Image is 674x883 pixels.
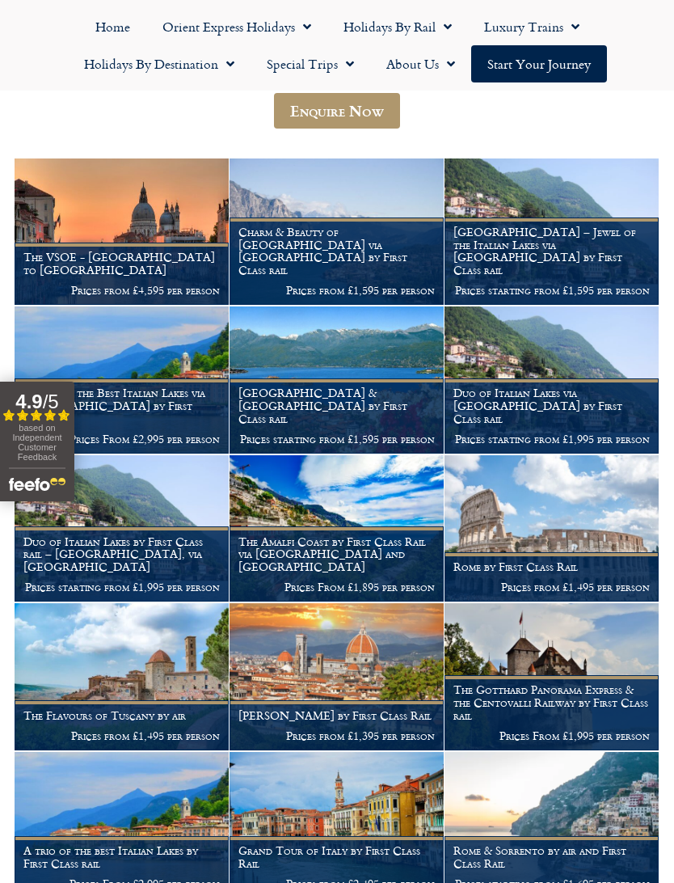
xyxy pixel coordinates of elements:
[79,8,146,45] a: Home
[238,284,435,297] p: Prices from £1,595 per person
[230,158,444,306] a: Charm & Beauty of [GEOGRAPHIC_DATA] via [GEOGRAPHIC_DATA] by First Class rail Prices from £1,595 ...
[444,306,659,454] a: Duo of Italian Lakes via [GEOGRAPHIC_DATA] by First Class rail Prices starting from £1,995 per pe...
[453,560,650,573] h1: Rome by First Class Rail
[238,709,435,722] h1: [PERSON_NAME] by First Class Rail
[23,709,220,722] h1: The Flavours of Tuscany by air
[15,455,230,602] a: Duo of Italian Lakes by First Class rail – [GEOGRAPHIC_DATA], via [GEOGRAPHIC_DATA] Prices starti...
[238,535,435,573] h1: The Amalfi Coast by First Class Rail via [GEOGRAPHIC_DATA] and [GEOGRAPHIC_DATA]
[238,729,435,742] p: Prices from £1,395 per person
[15,306,230,454] a: A Trio of the Best Italian Lakes via [GEOGRAPHIC_DATA] by First Class rail Prices From £2,995 per...
[146,8,327,45] a: Orient Express Holidays
[238,226,435,277] h1: Charm & Beauty of [GEOGRAPHIC_DATA] via [GEOGRAPHIC_DATA] by First Class rail
[8,8,666,82] nav: Menu
[453,284,650,297] p: Prices starting from £1,595 per person
[15,603,230,750] a: The Flavours of Tuscany by air Prices from £1,495 per person
[23,433,220,446] p: Prices From £2,995 per person
[453,581,650,594] p: Prices from £1,495 per person
[274,93,400,129] a: Enquire Now
[23,284,220,297] p: Prices from £4,595 per person
[444,603,659,750] a: The Gotthard Panorama Express & the Centovalli Railway by First Class rail Prices From £1,995 per...
[453,387,650,425] h1: Duo of Italian Lakes via [GEOGRAPHIC_DATA] by First Class rail
[238,433,435,446] p: Prices starting from £1,595 per person
[453,226,650,277] h1: [GEOGRAPHIC_DATA] – Jewel of the Italian Lakes via [GEOGRAPHIC_DATA] by First Class rail
[15,158,229,305] img: Orient Express Special Venice compressed
[230,455,444,602] a: The Amalfi Coast by First Class Rail via [GEOGRAPHIC_DATA] and [GEOGRAPHIC_DATA] Prices From £1,8...
[23,844,220,870] h1: A trio of the best Italian Lakes by First Class rail
[68,45,251,82] a: Holidays by Destination
[23,581,220,594] p: Prices starting from £1,995 per person
[230,306,444,454] a: [GEOGRAPHIC_DATA] & [GEOGRAPHIC_DATA] by First Class rail Prices starting from £1,595 per person
[453,433,650,446] p: Prices starting from £1,995 per person
[238,581,435,594] p: Prices From £1,895 per person
[15,158,230,306] a: The VSOE - [GEOGRAPHIC_DATA] to [GEOGRAPHIC_DATA] Prices from £4,595 per person
[251,45,370,82] a: Special Trips
[444,158,659,306] a: [GEOGRAPHIC_DATA] – Jewel of the Italian Lakes via [GEOGRAPHIC_DATA] by First Class rail Prices s...
[453,683,650,721] h1: The Gotthard Panorama Express & the Centovalli Railway by First Class rail
[230,603,444,750] img: Florence in spring time, Tuscany, Italy
[453,729,650,742] p: Prices From £1,995 per person
[23,387,220,425] h1: A Trio of the Best Italian Lakes via [GEOGRAPHIC_DATA] by First Class rail
[444,455,659,602] a: Rome by First Class Rail Prices from £1,495 per person
[468,8,596,45] a: Luxury Trains
[444,603,659,750] img: Chateau de Chillon Montreux
[453,844,650,870] h1: Rome & Sorrento by air and First Class Rail
[238,387,435,425] h1: [GEOGRAPHIC_DATA] & [GEOGRAPHIC_DATA] by First Class rail
[23,729,220,742] p: Prices from £1,495 per person
[230,603,444,750] a: [PERSON_NAME] by First Class Rail Prices from £1,395 per person
[23,535,220,573] h1: Duo of Italian Lakes by First Class rail – [GEOGRAPHIC_DATA], via [GEOGRAPHIC_DATA]
[327,8,468,45] a: Holidays by Rail
[238,844,435,870] h1: Grand Tour of Italy by First Class Rail
[471,45,607,82] a: Start your Journey
[23,251,220,277] h1: The VSOE - [GEOGRAPHIC_DATA] to [GEOGRAPHIC_DATA]
[370,45,471,82] a: About Us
